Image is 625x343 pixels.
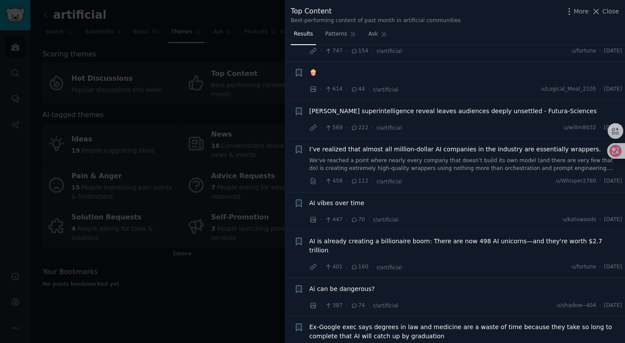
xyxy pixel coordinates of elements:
span: · [320,263,322,272]
span: · [599,47,601,55]
span: [DATE] [604,263,622,271]
span: 112 [351,177,368,185]
button: Close [592,7,619,16]
span: [DATE] [604,177,622,185]
span: 44 [351,85,365,93]
span: · [599,124,601,132]
button: More [565,7,589,16]
span: u/willm8032 [563,124,596,132]
span: 154 [351,47,368,55]
span: r/artificial [376,265,402,271]
span: Close [602,7,619,16]
span: 387 [325,302,342,310]
span: · [320,301,322,310]
span: · [372,263,373,272]
span: r/artificial [373,303,398,309]
a: We’ve reached a point where nearly every company that doesn’t build its own model (and there are ... [309,157,622,172]
span: · [372,123,373,132]
span: · [345,85,347,94]
span: u/Whisper2760 [556,177,596,185]
span: r/artificial [376,179,402,185]
span: · [345,263,347,272]
span: · [368,215,370,224]
span: 160 [351,263,368,271]
span: 74 [351,302,365,310]
span: r/artificial [373,87,398,93]
span: · [345,46,347,56]
span: · [372,46,373,56]
span: Results [294,30,313,38]
span: [DATE] [604,85,622,93]
a: AI is already creating a billionaire boom: There are now 498 AI unicorns—and they're worth $2.7 t... [309,237,622,255]
a: Ai can be dangerous? [309,284,375,294]
a: I’ve realized that almost all million-dollar AI companies in the industry are essentially wrappers. [309,145,601,154]
span: · [320,123,322,132]
span: · [345,123,347,132]
span: u/shadow--404 [557,302,596,310]
a: Ex-Google exec says degrees in law and medicine are a waste of time because they take so long to ... [309,323,622,341]
span: Patterns [325,30,347,38]
span: · [599,216,601,224]
span: · [345,301,347,310]
span: 70 [351,216,365,224]
span: [DATE] [604,124,622,132]
span: · [368,301,370,310]
div: Best-performing content of past month in artificial communities [291,17,461,25]
span: · [345,177,347,186]
span: 569 [325,124,342,132]
span: · [599,85,601,93]
span: · [345,215,347,224]
span: · [368,85,370,94]
span: · [372,177,373,186]
a: 🍿 [309,68,317,77]
span: r/artificial [373,217,398,223]
span: Ask [368,30,378,38]
span: r/artificial [376,125,402,131]
span: u/fortune [572,47,596,55]
span: 747 [325,47,342,55]
span: · [599,177,601,185]
span: · [599,302,601,310]
span: 614 [325,85,342,93]
span: r/artificial [376,48,402,54]
span: · [320,46,322,56]
span: u/Logical_Meal_2105 [541,85,596,93]
span: 401 [325,263,342,271]
a: [PERSON_NAME] superintelligence reveal leaves audiences deeply unsettled - Futura-Sciences [309,107,597,116]
span: [DATE] [604,47,622,55]
span: · [320,177,322,186]
span: · [320,85,322,94]
span: [DATE] [604,216,622,224]
a: AI vibes over time [309,199,365,208]
span: 458 [325,177,342,185]
span: More [574,7,589,16]
span: u/katxwoods [562,216,596,224]
div: Top Content [291,6,461,17]
span: [DATE] [604,302,622,310]
span: 447 [325,216,342,224]
span: 222 [351,124,368,132]
span: · [599,263,601,271]
span: · [320,215,322,224]
a: Results [291,27,316,45]
a: Patterns [322,27,359,45]
a: Ask [365,27,390,45]
span: u/fortune [572,263,596,271]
